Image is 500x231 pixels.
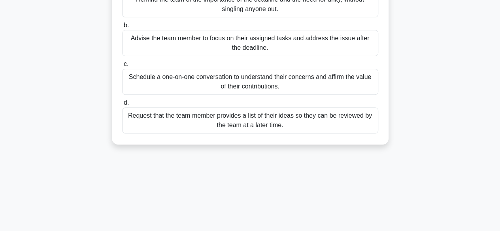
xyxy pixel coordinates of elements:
div: Advise the team member to focus on their assigned tasks and address the issue after the deadline. [122,30,378,56]
span: d. [124,99,129,106]
div: Schedule a one-on-one conversation to understand their concerns and affirm the value of their con... [122,69,378,95]
span: b. [124,22,129,28]
span: c. [124,60,128,67]
div: Request that the team member provides a list of their ideas so they can be reviewed by the team a... [122,107,378,133]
